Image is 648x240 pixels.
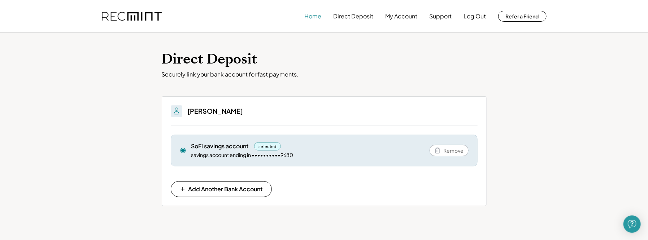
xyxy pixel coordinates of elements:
div: Securely link your bank account for fast payments. [162,71,487,78]
button: Add Another Bank Account [171,181,272,197]
button: Remove [430,145,469,156]
img: recmint-logotype%403x.png [102,12,162,21]
div: savings account ending in ••••••••••9680 [191,152,293,159]
div: Open Intercom Messenger [623,215,641,233]
button: Direct Deposit [334,9,374,23]
button: Refer a Friend [498,11,547,22]
img: People.svg [172,107,181,115]
button: Support [430,9,452,23]
button: My Account [386,9,418,23]
span: Add Another Bank Account [188,186,263,192]
button: Log Out [464,9,486,23]
button: Home [305,9,322,23]
span: Remove [444,148,464,153]
h3: [PERSON_NAME] [188,107,243,115]
div: selected [254,142,281,150]
h1: Direct Deposit [162,51,487,68]
div: SoFi savings account [191,142,249,150]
